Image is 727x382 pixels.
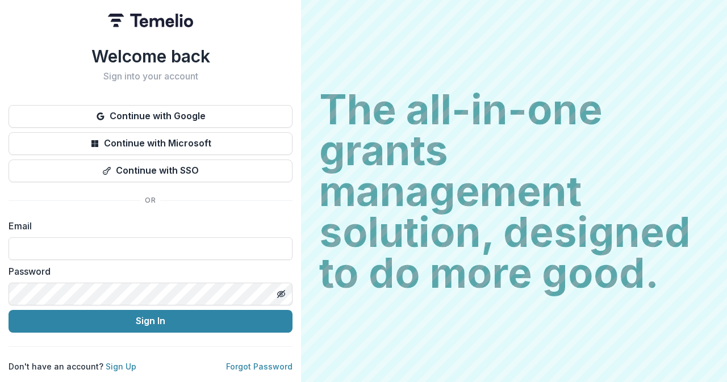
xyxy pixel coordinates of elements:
h1: Welcome back [9,46,293,66]
p: Don't have an account? [9,360,136,372]
img: Temelio [108,14,193,27]
button: Toggle password visibility [272,285,290,303]
button: Continue with Microsoft [9,132,293,155]
button: Continue with Google [9,105,293,128]
button: Sign In [9,310,293,333]
h2: Sign into your account [9,71,293,82]
label: Email [9,219,286,233]
a: Forgot Password [226,362,293,371]
a: Sign Up [106,362,136,371]
label: Password [9,265,286,278]
button: Continue with SSO [9,159,293,182]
